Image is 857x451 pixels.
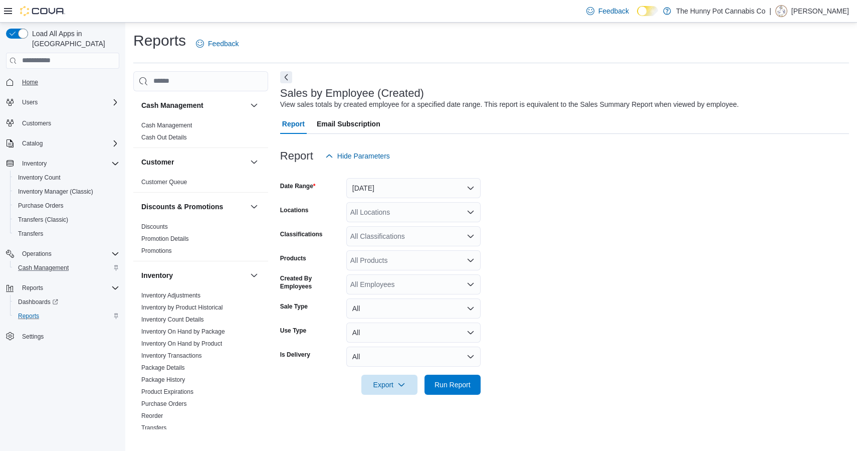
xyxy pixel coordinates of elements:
button: Reports [2,281,123,295]
span: Purchase Orders [18,202,64,210]
a: Inventory Count [14,172,65,184]
span: Transfers [141,424,166,432]
a: Reports [14,310,43,322]
a: Dashboards [10,295,123,309]
h3: Report [280,150,313,162]
span: Feedback [598,6,629,16]
a: Transfers [141,424,166,431]
span: Inventory [22,160,47,168]
span: Users [22,98,38,106]
span: Reorder [141,412,163,420]
span: Transfers (Classic) [18,216,68,224]
button: Inventory Count [10,171,123,185]
label: Sale Type [280,303,308,311]
button: Operations [2,247,123,261]
h3: Cash Management [141,100,203,110]
h1: Reports [133,31,186,51]
h3: Sales by Employee (Created) [280,87,424,99]
span: Package Details [141,364,185,372]
button: [DATE] [346,178,481,198]
h3: Inventory [141,270,173,280]
span: Inventory Count [18,174,61,182]
a: Customers [18,117,55,129]
span: Purchase Orders [141,400,187,408]
button: Reports [18,282,47,294]
a: Cash Management [141,122,192,129]
span: Customer Queue [141,178,187,186]
div: Inventory [133,289,268,438]
p: [PERSON_NAME] [791,5,849,17]
p: The Hunny Pot Cannabis Co [676,5,765,17]
span: Inventory Manager (Classic) [14,186,119,198]
a: Inventory On Hand by Package [141,328,225,335]
a: Purchase Orders [141,400,187,407]
button: Catalog [18,137,47,149]
button: Open list of options [467,208,475,216]
span: Dashboards [14,296,119,308]
button: All [346,298,481,319]
span: Promotions [141,247,172,255]
span: Customers [18,116,119,129]
button: Run Report [424,375,481,395]
button: Inventory [2,157,123,171]
span: Hide Parameters [337,151,390,161]
span: Inventory Transactions [141,352,202,360]
a: Home [18,76,42,88]
span: Transfers (Classic) [14,214,119,226]
a: Package History [141,376,185,383]
a: Feedback [582,1,633,21]
a: Dashboards [14,296,62,308]
h3: Discounts & Promotions [141,202,223,212]
a: Discounts [141,223,168,230]
span: Run Report [435,380,471,390]
button: Customer [141,157,246,167]
label: Products [280,254,306,262]
label: Created By Employees [280,274,342,290]
button: Open list of options [467,232,475,240]
div: Dillon Marquez [775,5,787,17]
a: Inventory On Hand by Product [141,340,222,347]
button: Inventory [18,158,51,170]
label: Date Range [280,182,316,190]
button: Home [2,75,123,89]
span: Product Expirations [141,388,193,396]
button: Users [2,95,123,109]
a: Transfers (Classic) [14,214,72,226]
a: Transfers [14,228,47,240]
a: Inventory Count Details [141,316,204,323]
span: Settings [18,330,119,343]
span: Promotion Details [141,235,189,243]
p: | [769,5,771,17]
span: Customers [22,119,51,127]
span: Settings [22,333,44,341]
a: Cash Management [14,262,73,274]
span: Export [367,375,411,395]
span: Inventory Manager (Classic) [18,188,93,196]
a: Promotions [141,247,172,254]
a: Package Details [141,364,185,371]
span: Cash Management [18,264,69,272]
span: Inventory by Product Historical [141,304,223,312]
button: Transfers [10,227,123,241]
span: Package History [141,376,185,384]
span: Email Subscription [317,114,380,134]
button: Open list of options [467,280,475,288]
button: Inventory [248,269,260,281]
span: Transfers [14,228,119,240]
button: Transfers (Classic) [10,213,123,227]
label: Classifications [280,230,323,238]
span: Home [18,76,119,88]
span: Catalog [18,137,119,149]
button: Next [280,71,292,83]
button: All [346,347,481,367]
a: Inventory Manager (Classic) [14,186,97,198]
span: Home [22,78,38,86]
span: Reports [18,282,119,294]
label: Use Type [280,327,306,335]
button: Purchase Orders [10,199,123,213]
span: Inventory Adjustments [141,291,200,299]
span: Feedback [208,39,239,49]
button: Discounts & Promotions [248,201,260,213]
button: Reports [10,309,123,323]
button: Cash Management [10,261,123,275]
